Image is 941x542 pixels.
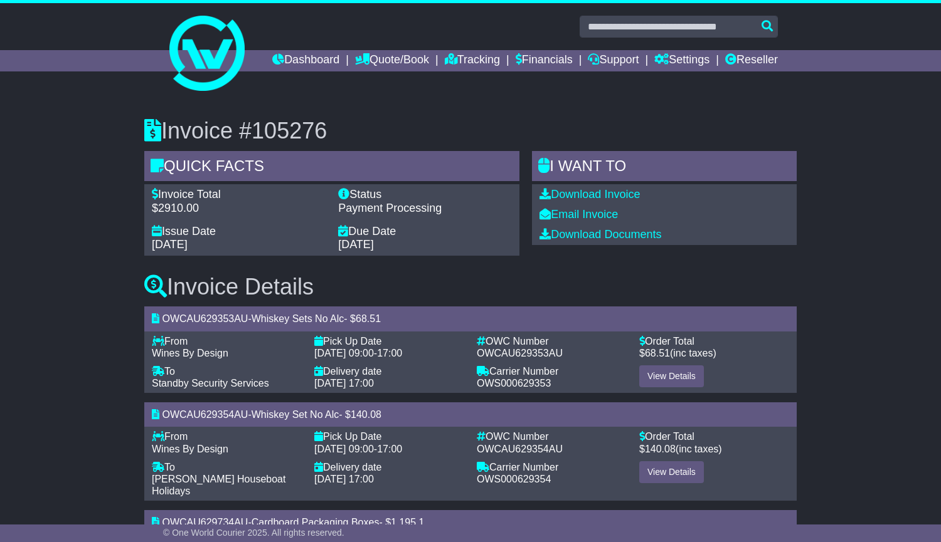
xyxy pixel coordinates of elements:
div: I WANT to [532,151,797,185]
div: From [152,430,302,442]
a: Quote/Book [355,50,429,71]
span: [DATE] 09:00 [314,444,374,454]
span: OWCAU629354AU [162,409,248,420]
span: 68.51 [645,348,670,358]
div: Quick Facts [144,151,519,185]
a: Reseller [725,50,778,71]
div: To [152,365,302,377]
div: Pick Up Date [314,335,464,347]
div: To [152,461,302,473]
div: Payment Processing [338,202,512,216]
h3: Invoice #105276 [144,118,797,143]
div: Order Total [639,335,789,347]
span: Wines By Design [152,348,228,358]
div: $ (inc taxes) [639,347,789,359]
span: 68.51 [356,313,381,324]
span: Whiskey Sets No Alc [252,313,344,324]
div: - [314,347,464,359]
span: [DATE] 09:00 [314,348,374,358]
div: Status [338,188,512,202]
span: OWCAU629354AU [477,444,563,454]
div: OWC Number [477,335,627,347]
a: Download Invoice [540,188,640,201]
div: [DATE] [338,238,512,252]
div: From [152,335,302,347]
div: Carrier Number [477,461,627,473]
span: 17:00 [377,444,402,454]
span: [DATE] 17:00 [314,474,374,484]
span: 17:00 [377,348,402,358]
span: Cardboard Packaging Boxes [252,517,380,528]
div: - [314,443,464,455]
a: View Details [639,461,704,483]
div: [DATE] [152,238,326,252]
div: Delivery date [314,461,464,473]
div: Issue Date [152,225,326,239]
a: Email Invoice [540,208,618,221]
div: - - $ [144,510,797,534]
div: $ (inc taxes) [639,443,789,455]
a: Dashboard [272,50,339,71]
a: Tracking [445,50,500,71]
span: [DATE] 17:00 [314,378,374,388]
div: OWC Number [477,430,627,442]
span: Whiskey Set No Alc [252,409,339,420]
div: Order Total [639,430,789,442]
a: View Details [639,365,704,387]
span: OWCAU629353AU [162,313,248,324]
span: 140.08 [645,444,676,454]
span: [PERSON_NAME] Houseboat Holidays [152,474,285,496]
a: Support [588,50,639,71]
div: - - $ [144,306,797,331]
a: Settings [654,50,710,71]
span: OWS000629354 [477,474,551,484]
span: Standby Security Services [152,378,269,388]
div: $2910.00 [152,202,326,216]
div: Pick Up Date [314,430,464,442]
span: © One World Courier 2025. All rights reserved. [163,528,344,538]
span: OWCAU629734AU [162,517,248,528]
div: Due Date [338,225,512,239]
span: 1,195.1 [391,517,424,528]
span: Wines By Design [152,444,228,454]
a: Download Documents [540,228,661,241]
div: Invoice Total [152,188,326,202]
h3: Invoice Details [144,274,797,300]
div: Delivery date [314,365,464,377]
span: 140.08 [351,409,381,420]
div: - - $ [144,402,797,427]
span: OWS000629353 [477,378,551,388]
div: Carrier Number [477,365,627,377]
span: OWCAU629353AU [477,348,563,358]
a: Financials [516,50,573,71]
